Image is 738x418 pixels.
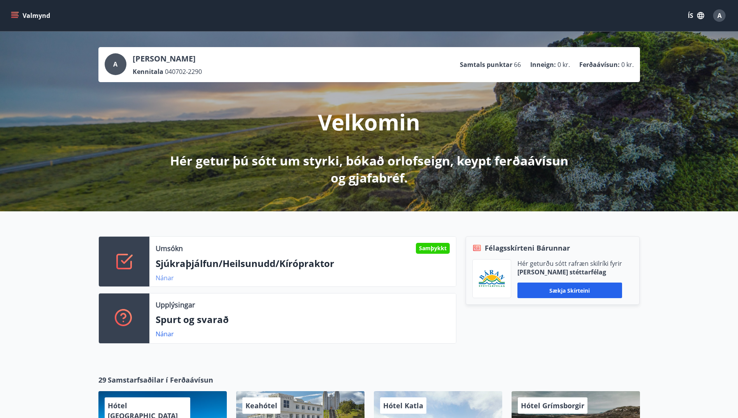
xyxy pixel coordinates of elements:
[717,11,722,20] span: A
[133,53,202,64] p: [PERSON_NAME]
[108,375,213,385] span: Samstarfsaðilar í Ferðaávísun
[156,313,450,326] p: Spurt og svarað
[156,330,174,338] a: Nánar
[113,60,117,68] span: A
[460,60,512,69] p: Samtals punktar
[165,67,202,76] span: 040702-2290
[521,401,584,410] span: Hótel Grímsborgir
[710,6,729,25] button: A
[156,300,195,310] p: Upplýsingar
[557,60,570,69] span: 0 kr.
[98,375,106,385] span: 29
[514,60,521,69] span: 66
[156,257,450,270] p: Sjúkraþjálfun/Heilsunudd/Kírópraktor
[245,401,277,410] span: Keahótel
[485,243,570,253] span: Félagsskírteni Bárunnar
[621,60,634,69] span: 0 kr.
[156,274,174,282] a: Nánar
[164,152,575,186] p: Hér getur þú sótt um styrki, bókað orlofseign, keypt ferðaávísun og gjafabréf.
[416,243,450,254] div: Samþykkt
[579,60,620,69] p: Ferðaávísun :
[156,243,183,253] p: Umsókn
[9,9,53,23] button: menu
[517,259,622,268] p: Hér geturðu sótt rafræn skilríki fyrir
[684,9,708,23] button: ÍS
[530,60,556,69] p: Inneign :
[517,268,622,276] p: [PERSON_NAME] stéttarfélag
[383,401,423,410] span: Hótel Katla
[318,107,420,137] p: Velkomin
[133,67,163,76] p: Kennitala
[517,283,622,298] button: Sækja skírteini
[479,270,505,288] img: Bz2lGXKH3FXEIQKvoQ8VL0Fr0uCiWgfgA3I6fSs8.png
